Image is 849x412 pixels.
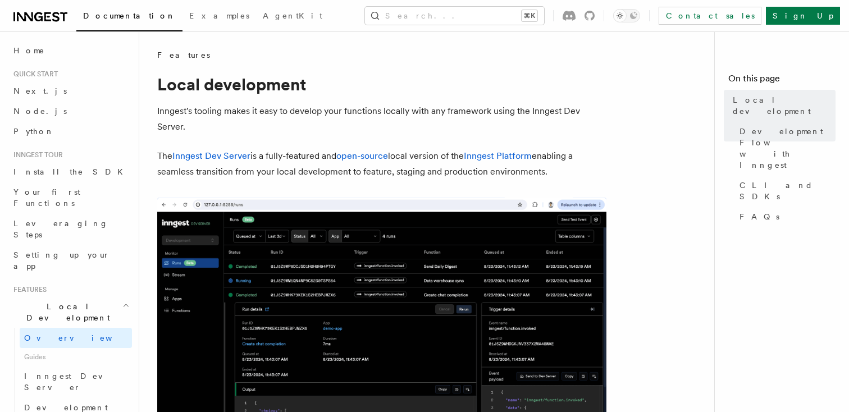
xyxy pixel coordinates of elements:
[735,175,836,207] a: CLI and SDKs
[9,301,122,323] span: Local Development
[24,372,120,392] span: Inngest Dev Server
[182,3,256,30] a: Examples
[9,285,47,294] span: Features
[20,328,132,348] a: Overview
[13,187,80,208] span: Your first Functions
[728,90,836,121] a: Local development
[740,211,779,222] span: FAQs
[9,213,132,245] a: Leveraging Steps
[336,150,388,161] a: open-source
[728,72,836,90] h4: On this page
[464,150,532,161] a: Inngest Platform
[522,10,537,21] kbd: ⌘K
[735,121,836,175] a: Development Flow with Inngest
[9,101,132,121] a: Node.js
[157,148,606,180] p: The is a fully-featured and local version of the enabling a seamless transition from your local d...
[740,180,836,202] span: CLI and SDKs
[13,127,54,136] span: Python
[740,126,836,171] span: Development Flow with Inngest
[613,9,640,22] button: Toggle dark mode
[9,296,132,328] button: Local Development
[9,121,132,141] a: Python
[9,70,58,79] span: Quick start
[13,250,110,271] span: Setting up your app
[83,11,176,20] span: Documentation
[9,162,132,182] a: Install the SDK
[766,7,840,25] a: Sign Up
[9,182,132,213] a: Your first Functions
[172,150,250,161] a: Inngest Dev Server
[20,348,132,366] span: Guides
[9,245,132,276] a: Setting up your app
[365,7,544,25] button: Search...⌘K
[157,49,210,61] span: Features
[20,366,132,397] a: Inngest Dev Server
[76,3,182,31] a: Documentation
[13,107,67,116] span: Node.js
[256,3,329,30] a: AgentKit
[13,167,130,176] span: Install the SDK
[9,150,63,159] span: Inngest tour
[735,207,836,227] a: FAQs
[157,103,606,135] p: Inngest's tooling makes it easy to develop your functions locally with any framework using the In...
[9,81,132,101] a: Next.js
[13,45,45,56] span: Home
[189,11,249,20] span: Examples
[659,7,761,25] a: Contact sales
[733,94,836,117] span: Local development
[9,40,132,61] a: Home
[263,11,322,20] span: AgentKit
[157,74,606,94] h1: Local development
[13,86,67,95] span: Next.js
[13,219,108,239] span: Leveraging Steps
[24,333,140,342] span: Overview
